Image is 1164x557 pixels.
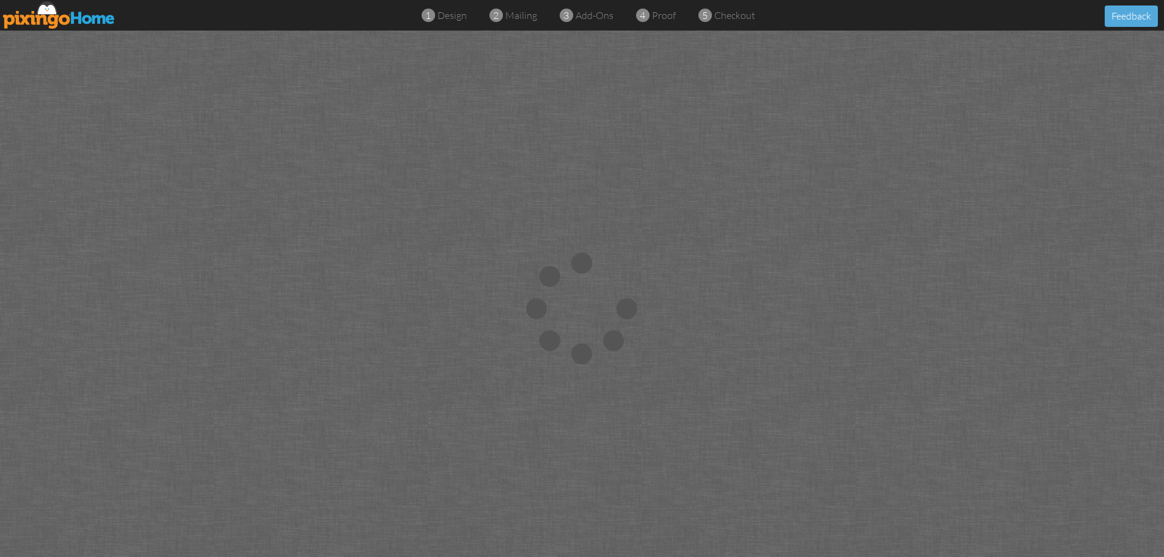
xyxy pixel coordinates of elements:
span: 3 [563,9,569,23]
span: checkout [714,9,755,21]
span: add-ons [576,9,613,21]
button: Feedback [1105,6,1158,27]
span: design [437,9,467,21]
span: 4 [640,9,645,23]
span: 2 [493,9,499,23]
img: pixingo logo [3,1,115,29]
span: proof [652,9,676,21]
span: 5 [702,9,708,23]
span: 1 [425,9,431,23]
span: mailing [505,9,537,21]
